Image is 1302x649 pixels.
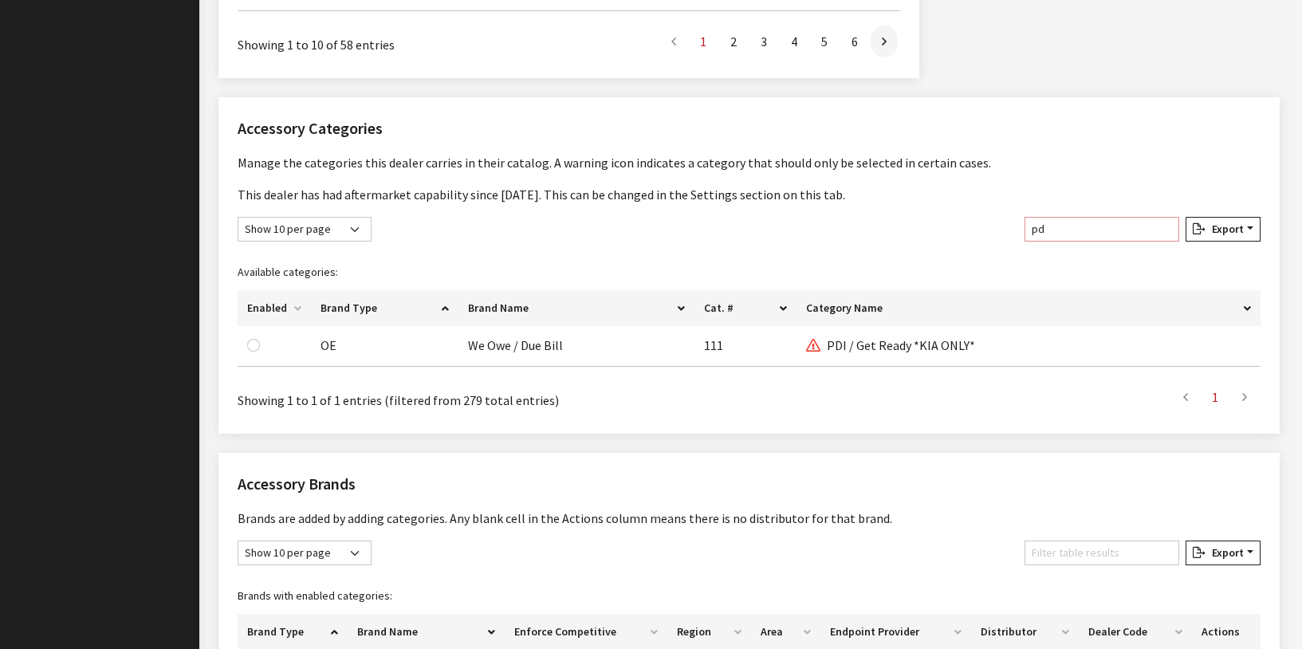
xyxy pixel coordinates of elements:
[797,290,1261,326] th: Category Name: activate to sort column ascending
[458,326,695,367] td: We Owe / Due Bill
[311,290,458,326] th: Brand Type: activate to sort column ascending
[238,290,311,326] th: Enabled: activate to sort column ascending
[1206,545,1244,560] span: Export
[780,26,808,57] a: 4
[238,153,1261,172] p: Manage the categories this dealer carries in their catalog. A warning icon indicates a category t...
[1186,217,1261,242] button: Export
[247,339,260,352] input: Enable Category
[1201,381,1229,413] a: 1
[238,116,1261,140] h2: Accessory Categories
[719,26,748,57] a: 2
[238,254,1261,290] caption: Available categories:
[694,326,796,367] td: 111
[689,26,718,57] a: 1
[840,26,869,57] a: 6
[1186,541,1261,565] button: Export
[238,380,653,410] div: Showing 1 to 1 of 1 entries (filtered from 279 total entries)
[458,290,695,326] th: Brand Name: activate to sort column ascending
[806,340,820,352] i: This category only for certain dealers.
[238,24,502,54] div: Showing 1 to 10 of 58 entries
[694,290,796,326] th: Cat. #: activate to sort column ascending
[238,509,1261,528] p: Brands are added by adding categories. Any blank cell in the Actions column means there is no dis...
[238,472,1261,496] h2: Accessory Brands
[1206,222,1244,236] span: Export
[238,185,1261,204] p: This dealer has had aftermarket capability since [DATE]. This can be changed in the Settings sect...
[1025,541,1179,565] input: Filter table results
[749,26,778,57] a: 3
[238,578,1261,614] caption: Brands with enabled categories:
[1025,217,1179,242] input: Filter table results
[311,326,458,367] td: OE
[806,337,975,353] span: PDI / Get Ready *KIA ONLY*
[810,26,839,57] a: 5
